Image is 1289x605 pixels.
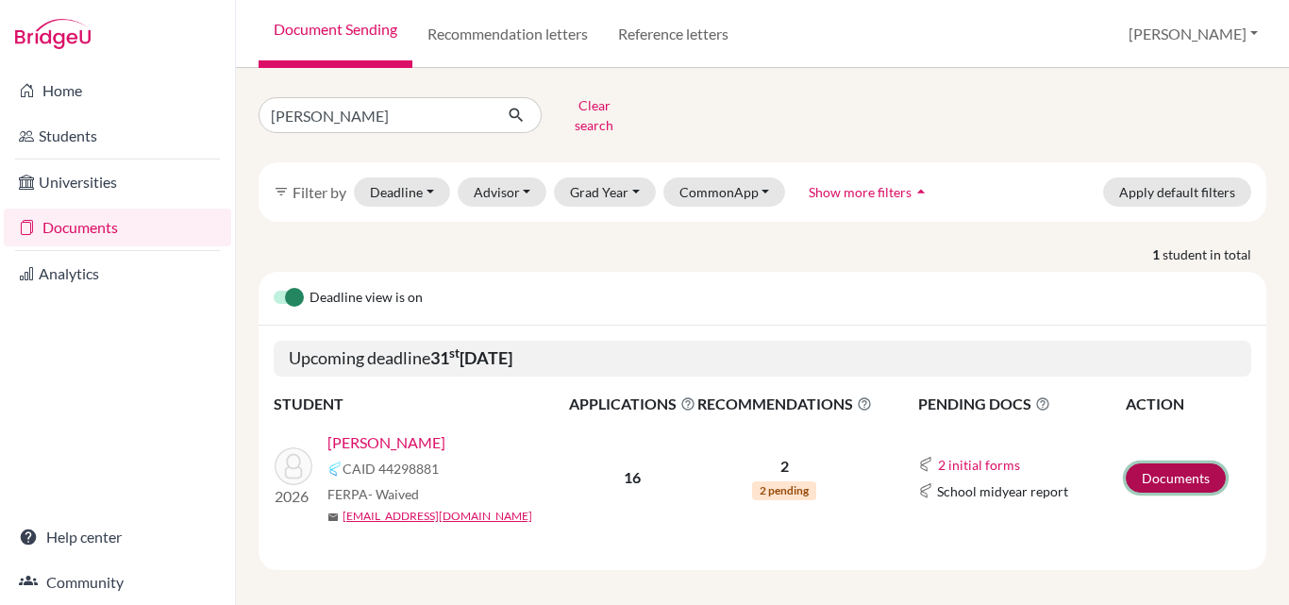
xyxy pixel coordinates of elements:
input: Find student by name... [259,97,493,133]
button: Grad Year [554,177,656,207]
img: Common App logo [918,483,933,498]
button: Advisor [458,177,547,207]
span: APPLICATIONS [569,393,695,415]
span: CAID 44298881 [343,459,439,479]
a: Universities [4,163,231,201]
span: student in total [1163,244,1266,264]
img: Serrano, Juan Diego [275,447,312,485]
button: [PERSON_NAME] [1120,16,1266,52]
a: Students [4,117,231,155]
a: [EMAIL_ADDRESS][DOMAIN_NAME] [343,508,532,525]
button: Deadline [354,177,450,207]
span: mail [327,512,339,523]
a: Documents [1126,463,1226,493]
span: 2 pending [752,481,816,500]
a: Home [4,72,231,109]
span: Deadline view is on [310,287,423,310]
img: Common App logo [918,457,933,472]
strong: 1 [1152,244,1163,264]
span: RECOMMENDATIONS [697,393,872,415]
span: PENDING DOCS [918,393,1125,415]
b: 31 [DATE] [430,347,512,368]
button: CommonApp [663,177,786,207]
img: Bridge-U [15,19,91,49]
a: Analytics [4,255,231,293]
img: Common App logo [327,462,343,477]
i: arrow_drop_up [912,182,930,201]
button: Clear search [542,91,646,140]
button: 2 initial forms [937,454,1021,476]
a: Community [4,563,231,601]
h5: Upcoming deadline [274,341,1251,377]
p: 2026 [275,485,312,508]
a: Documents [4,209,231,246]
sup: st [449,345,460,361]
a: Help center [4,518,231,556]
button: Apply default filters [1103,177,1251,207]
i: filter_list [274,184,289,199]
span: School midyear report [937,481,1068,501]
th: STUDENT [274,392,568,416]
span: Show more filters [809,184,912,200]
span: - Waived [368,486,419,502]
span: Filter by [293,183,346,201]
span: FERPA [327,484,419,504]
b: 16 [624,468,641,486]
p: 2 [697,455,872,478]
th: ACTION [1125,392,1251,416]
button: Show more filtersarrow_drop_up [793,177,946,207]
a: [PERSON_NAME] [327,431,445,454]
